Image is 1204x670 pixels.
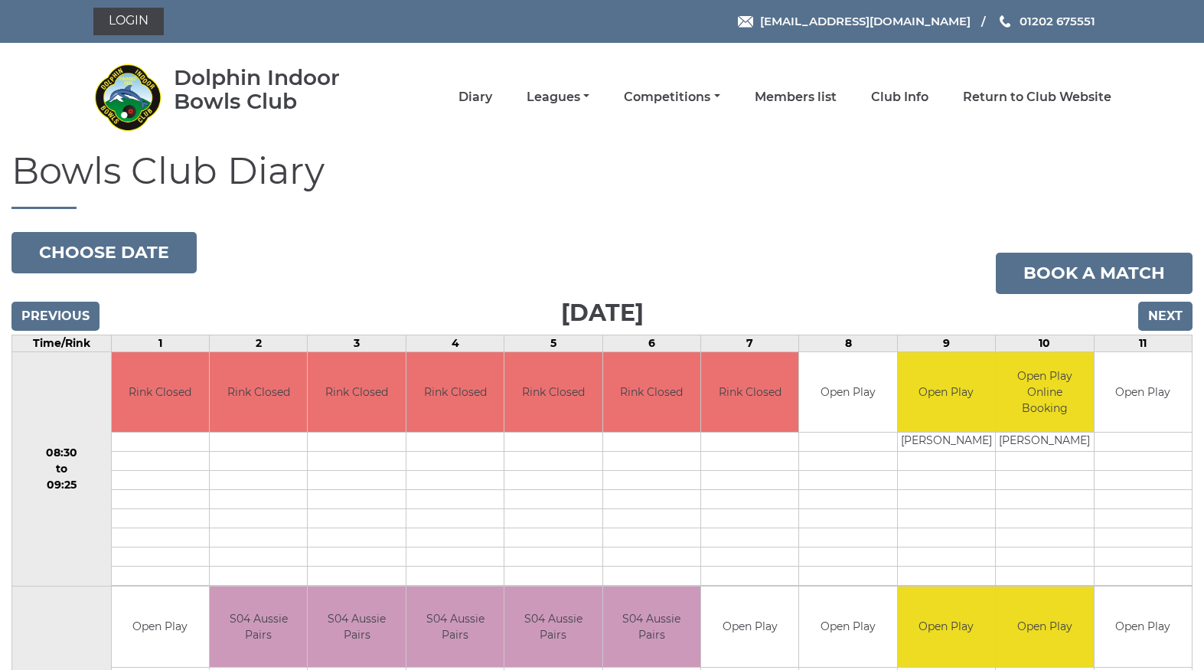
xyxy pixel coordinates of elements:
[406,587,504,667] td: S04 Aussie Pairs
[112,352,209,433] td: Rink Closed
[996,433,1093,452] td: [PERSON_NAME]
[799,587,896,667] td: Open Play
[308,587,405,667] td: S04 Aussie Pairs
[406,352,504,433] td: Rink Closed
[755,89,837,106] a: Members list
[93,63,162,132] img: Dolphin Indoor Bowls Club
[527,89,589,106] a: Leagues
[996,253,1193,294] a: Book a match
[504,352,602,433] td: Rink Closed
[898,352,995,433] td: Open Play
[308,335,406,351] td: 3
[1094,335,1192,351] td: 11
[898,433,995,452] td: [PERSON_NAME]
[112,587,209,667] td: Open Play
[174,66,384,113] div: Dolphin Indoor Bowls Club
[602,335,700,351] td: 6
[1138,302,1193,331] input: Next
[504,587,602,667] td: S04 Aussie Pairs
[996,587,1093,667] td: Open Play
[701,352,798,433] td: Rink Closed
[504,335,602,351] td: 5
[1095,587,1192,667] td: Open Play
[760,14,971,28] span: [EMAIL_ADDRESS][DOMAIN_NAME]
[1095,352,1192,433] td: Open Play
[701,587,798,667] td: Open Play
[308,352,405,433] td: Rink Closed
[963,89,1111,106] a: Return to Club Website
[997,12,1095,30] a: Phone us 01202 675551
[93,8,164,35] a: Login
[11,151,1193,209] h1: Bowls Club Diary
[458,89,492,106] a: Diary
[603,587,700,667] td: S04 Aussie Pairs
[210,587,307,667] td: S04 Aussie Pairs
[624,89,719,106] a: Competitions
[1020,14,1095,28] span: 01202 675551
[738,16,753,28] img: Email
[11,302,100,331] input: Previous
[799,352,896,433] td: Open Play
[11,232,197,273] button: Choose date
[871,89,928,106] a: Club Info
[898,587,995,667] td: Open Play
[12,351,112,587] td: 08:30 to 09:25
[799,335,897,351] td: 8
[210,352,307,433] td: Rink Closed
[700,335,798,351] td: 7
[996,352,1093,433] td: Open Play Online Booking
[603,352,700,433] td: Rink Closed
[111,335,209,351] td: 1
[738,12,971,30] a: Email [EMAIL_ADDRESS][DOMAIN_NAME]
[406,335,504,351] td: 4
[897,335,995,351] td: 9
[210,335,308,351] td: 2
[996,335,1094,351] td: 10
[1000,15,1010,28] img: Phone us
[12,335,112,351] td: Time/Rink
